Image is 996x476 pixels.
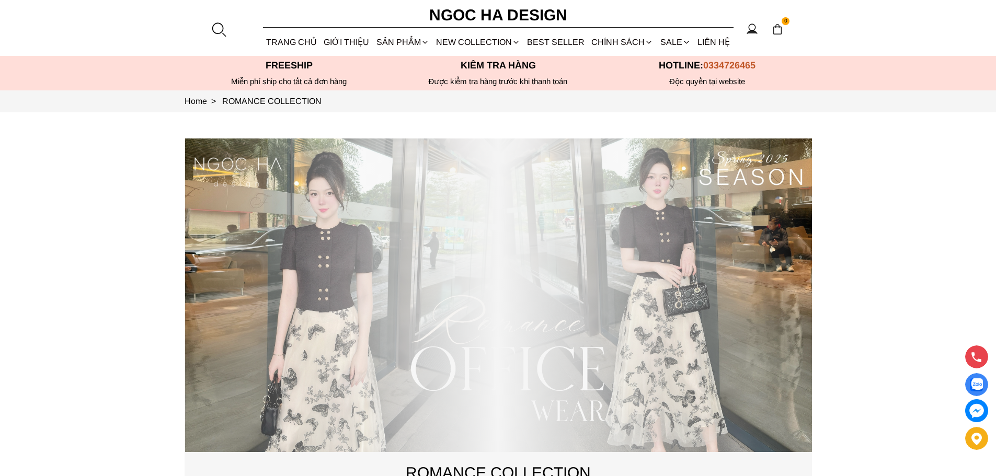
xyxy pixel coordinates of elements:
span: > [207,97,220,106]
p: Được kiểm tra hàng trước khi thanh toán [394,77,603,86]
img: Display image [970,378,983,391]
span: 0 [782,17,790,26]
img: img-CART-ICON-ksit0nf1 [772,24,783,35]
a: messenger [965,399,988,422]
div: SẢN PHẨM [373,28,432,56]
a: Link to ROMANCE COLLECTION [222,97,322,106]
font: Kiểm tra hàng [461,60,536,71]
a: TRANG CHỦ [263,28,320,56]
div: Chính sách [588,28,657,56]
a: GIỚI THIỆU [320,28,373,56]
p: Freeship [185,60,394,71]
a: Link to Home [185,97,222,106]
a: Ngoc Ha Design [420,3,577,28]
a: LIÊN HỆ [694,28,733,56]
p: Hotline: [603,60,812,71]
h6: Độc quyền tại website [603,77,812,86]
a: Display image [965,373,988,396]
a: NEW COLLECTION [432,28,523,56]
a: BEST SELLER [524,28,588,56]
a: SALE [657,28,694,56]
div: Miễn phí ship cho tất cả đơn hàng [185,77,394,86]
span: 0334726465 [703,60,755,71]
